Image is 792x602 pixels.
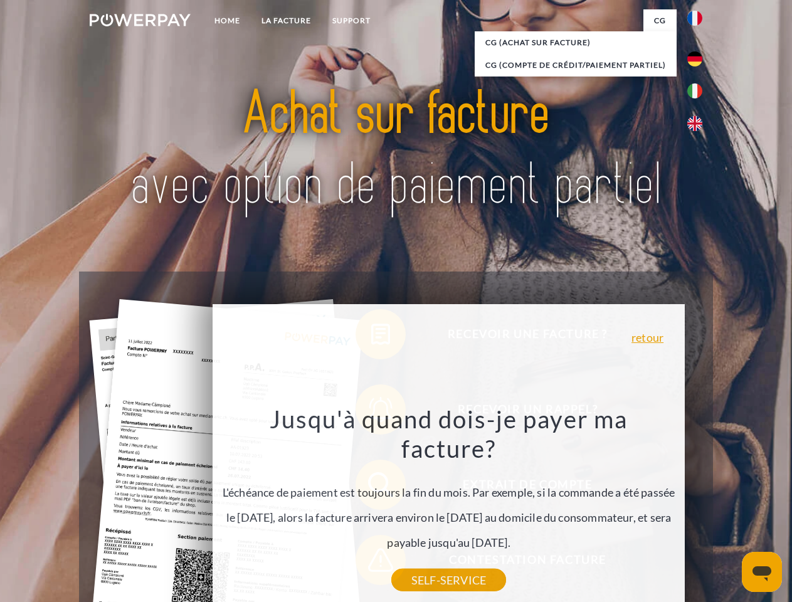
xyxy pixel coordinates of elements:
[742,552,782,592] iframe: Bouton de lancement de la fenêtre de messagerie
[220,404,678,464] h3: Jusqu'à quand dois-je payer ma facture?
[687,11,702,26] img: fr
[631,332,663,343] a: retour
[90,14,191,26] img: logo-powerpay-white.svg
[643,9,677,32] a: CG
[475,54,677,77] a: CG (Compte de crédit/paiement partiel)
[220,404,678,580] div: L'échéance de paiement est toujours la fin du mois. Par exemple, si la commande a été passée le [...
[687,51,702,66] img: de
[322,9,381,32] a: Support
[391,569,506,591] a: SELF-SERVICE
[475,31,677,54] a: CG (achat sur facture)
[204,9,251,32] a: Home
[687,116,702,131] img: en
[120,60,672,240] img: title-powerpay_fr.svg
[687,83,702,98] img: it
[251,9,322,32] a: LA FACTURE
